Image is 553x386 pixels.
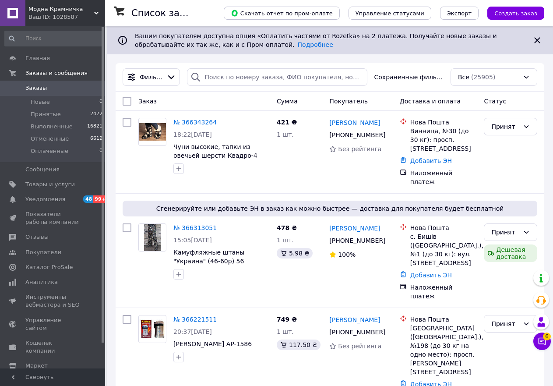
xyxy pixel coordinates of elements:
[328,234,386,247] div: [PHONE_NUMBER]
[277,340,321,350] div: 117.50 ₴
[328,129,386,141] div: [PHONE_NUMBER]
[83,195,93,203] span: 48
[277,316,297,323] span: 749 ₴
[479,9,544,16] a: Создать заказ
[447,10,472,17] span: Экспорт
[31,98,50,106] span: Новые
[25,166,60,174] span: Сообщения
[329,315,380,324] a: [PERSON_NAME]
[356,10,424,17] span: Управление статусами
[25,181,75,188] span: Товары и услуги
[491,319,519,329] div: Принят
[484,244,537,262] div: Дешевая доставка
[277,237,294,244] span: 1 шт.
[187,68,367,86] input: Поиск по номеру заказа, ФИО покупателя, номеру телефона, Email, номеру накладной
[329,98,368,105] span: Покупатель
[93,195,108,203] span: 99+
[329,224,380,233] a: [PERSON_NAME]
[173,119,217,126] a: № 366343264
[173,249,244,265] a: Камуфляжные штаны "Украина" (46-60р) 56
[25,248,61,256] span: Покупатели
[138,315,166,343] a: Фото товару
[349,7,431,20] button: Управление статусами
[277,248,313,259] div: 5.98 ₴
[494,10,537,17] span: Создать заказ
[25,233,49,241] span: Отзывы
[173,224,217,231] a: № 366313051
[173,340,252,347] a: [PERSON_NAME] AP-1586
[140,73,163,81] span: Фильтры
[139,319,166,340] img: Фото товару
[410,232,477,267] div: с. Бишів ([GEOGRAPHIC_DATA].), №1 (до 30 кг): вул. [STREET_ADDRESS]
[144,224,161,251] img: Фото товару
[25,195,65,203] span: Уведомления
[139,123,166,141] img: Фото товару
[491,227,519,237] div: Принят
[173,316,217,323] a: № 366221511
[173,143,257,168] a: Чуни высокие, тапки из овечьей шерсти Квадро-4 100™ 35-45р 39
[277,119,297,126] span: 421 ₴
[277,98,298,105] span: Сумма
[298,41,333,48] a: Подробнее
[25,263,73,271] span: Каталог ProSale
[277,131,294,138] span: 1 шт.
[338,343,381,350] span: Без рейтинга
[410,283,477,301] div: Наложенный платеж
[410,127,477,153] div: Винница, №30 (до 30 кг): просп. [STREET_ADDRESS]
[487,7,544,20] button: Создать заказ
[135,32,497,48] span: Вашим покупателям доступна опция «Оплатить частями от Rozetka» на 2 платежа. Получайте новые зака...
[25,54,50,62] span: Главная
[173,131,212,138] span: 18:22[DATE]
[410,118,477,127] div: Нова Пошта
[25,293,81,309] span: Инструменты вебмастера и SEO
[4,31,103,46] input: Поиск
[25,339,81,355] span: Кошелек компании
[328,326,386,338] div: [PHONE_NUMBER]
[90,135,102,143] span: 6612
[484,98,506,105] span: Статус
[410,324,477,376] div: [GEOGRAPHIC_DATA] ([GEOGRAPHIC_DATA].), №198 (до 30 кг на одно место): просп. [PERSON_NAME][STREE...
[28,13,105,21] div: Ваш ID: 1028587
[410,272,452,279] a: Добавить ЭН
[338,251,356,258] span: 100%
[491,122,519,131] div: Принят
[25,69,88,77] span: Заказы и сообщения
[374,73,444,81] span: Сохраненные фильтры:
[138,98,157,105] span: Заказ
[410,223,477,232] div: Нова Пошта
[25,210,81,226] span: Показатели работы компании
[28,5,94,13] span: Модна Крамничка
[277,224,297,231] span: 478 ₴
[31,147,68,155] span: Оплаченные
[231,9,333,17] span: Скачать отчет по пром-оплате
[440,7,479,20] button: Экспорт
[410,157,452,164] a: Добавить ЭН
[131,8,207,18] h1: Список заказов
[329,118,380,127] a: [PERSON_NAME]
[410,315,477,324] div: Нова Пошта
[543,333,551,340] span: 6
[99,147,102,155] span: 0
[31,135,69,143] span: Отмененные
[471,74,495,81] span: (25905)
[173,237,212,244] span: 15:05[DATE]
[25,278,58,286] span: Аналитика
[126,204,534,213] span: Сгенерируйте или добавьте ЭН в заказ как можно быстрее — доставка для покупателя будет бесплатной
[458,73,469,81] span: Все
[25,362,48,370] span: Маркет
[99,98,102,106] span: 0
[173,328,212,335] span: 20:37[DATE]
[90,110,102,118] span: 2472
[87,123,102,131] span: 16821
[138,118,166,146] a: Фото товару
[25,84,47,92] span: Заказы
[25,316,81,332] span: Управление сайтом
[138,223,166,251] a: Фото товару
[31,110,61,118] span: Принятые
[338,145,381,152] span: Без рейтинга
[410,169,477,186] div: Наложенный платеж
[31,123,73,131] span: Выполненные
